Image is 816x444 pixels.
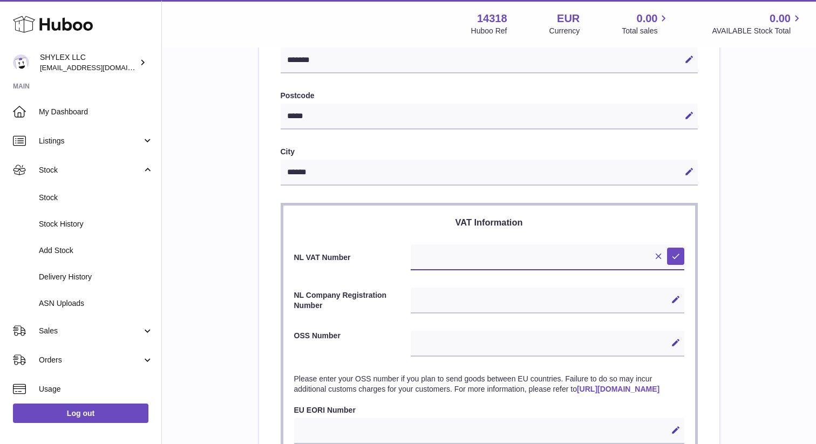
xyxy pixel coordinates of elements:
span: My Dashboard [39,107,153,117]
span: Total sales [622,26,670,36]
label: Postcode [281,91,698,101]
span: Delivery History [39,272,153,282]
span: [EMAIL_ADDRESS][DOMAIN_NAME] [40,63,159,72]
a: [URL][DOMAIN_NAME] [577,385,659,393]
label: NL VAT Number [294,252,411,263]
strong: EUR [557,11,580,26]
div: Currency [549,26,580,36]
span: Add Stock [39,245,153,256]
div: Huboo Ref [471,26,507,36]
img: partenariats@shylex.fr [13,54,29,71]
label: EU EORI Number [294,405,684,415]
label: City [281,147,698,157]
strong: 14318 [477,11,507,26]
a: Log out [13,404,148,423]
span: 0.00 [770,11,791,26]
span: Listings [39,136,142,146]
span: Usage [39,384,153,394]
span: AVAILABLE Stock Total [712,26,803,36]
a: 0.00 AVAILABLE Stock Total [712,11,803,36]
span: Stock [39,165,142,175]
a: 0.00 Total sales [622,11,670,36]
span: Orders [39,355,142,365]
label: NL Company Registration Number [294,290,411,311]
p: Please enter your OSS number if you plan to send goods between EU countries. Failure to do so may... [294,374,684,394]
h3: VAT Information [294,216,684,228]
span: Stock History [39,219,153,229]
label: OSS Number [294,331,411,354]
span: Stock [39,193,153,203]
span: 0.00 [637,11,658,26]
span: ASN Uploads [39,298,153,309]
span: Sales [39,326,142,336]
div: SHYLEX LLC [40,52,137,73]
